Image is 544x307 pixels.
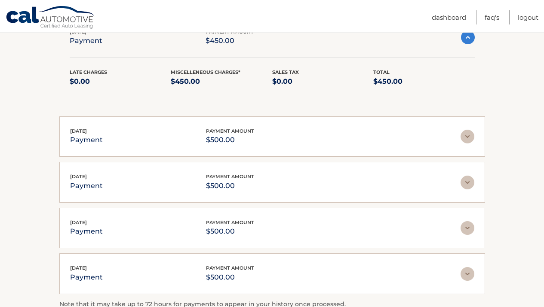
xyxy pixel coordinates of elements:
span: payment amount [206,128,254,134]
a: FAQ's [485,10,499,24]
a: Dashboard [432,10,466,24]
p: $500.00 [206,225,254,237]
img: accordion-rest.svg [461,176,474,189]
span: [DATE] [70,265,87,271]
span: [DATE] [70,173,87,179]
p: $500.00 [206,180,254,192]
p: $450.00 [206,35,254,47]
img: accordion-rest.svg [461,130,474,143]
p: payment [70,180,103,192]
p: $500.00 [206,134,254,146]
p: $450.00 [373,76,475,88]
span: payment amount [206,173,254,179]
span: [DATE] [70,219,87,225]
a: Logout [518,10,538,24]
img: accordion-rest.svg [461,221,474,235]
span: payment amount [206,265,254,271]
p: $450.00 [171,76,272,88]
span: Sales Tax [272,69,299,75]
span: Total [373,69,390,75]
img: accordion-rest.svg [461,267,474,281]
p: payment [70,225,103,237]
p: $0.00 [70,76,171,88]
a: Cal Automotive [6,6,96,30]
p: payment [70,35,102,47]
p: $0.00 [272,76,374,88]
span: Miscelleneous Charges* [171,69,240,75]
p: $500.00 [206,271,254,283]
span: payment amount [206,219,254,225]
img: accordion-active.svg [461,30,475,44]
span: [DATE] [70,128,87,134]
span: Late Charges [70,69,107,75]
p: payment [70,134,103,146]
p: payment [70,271,103,283]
